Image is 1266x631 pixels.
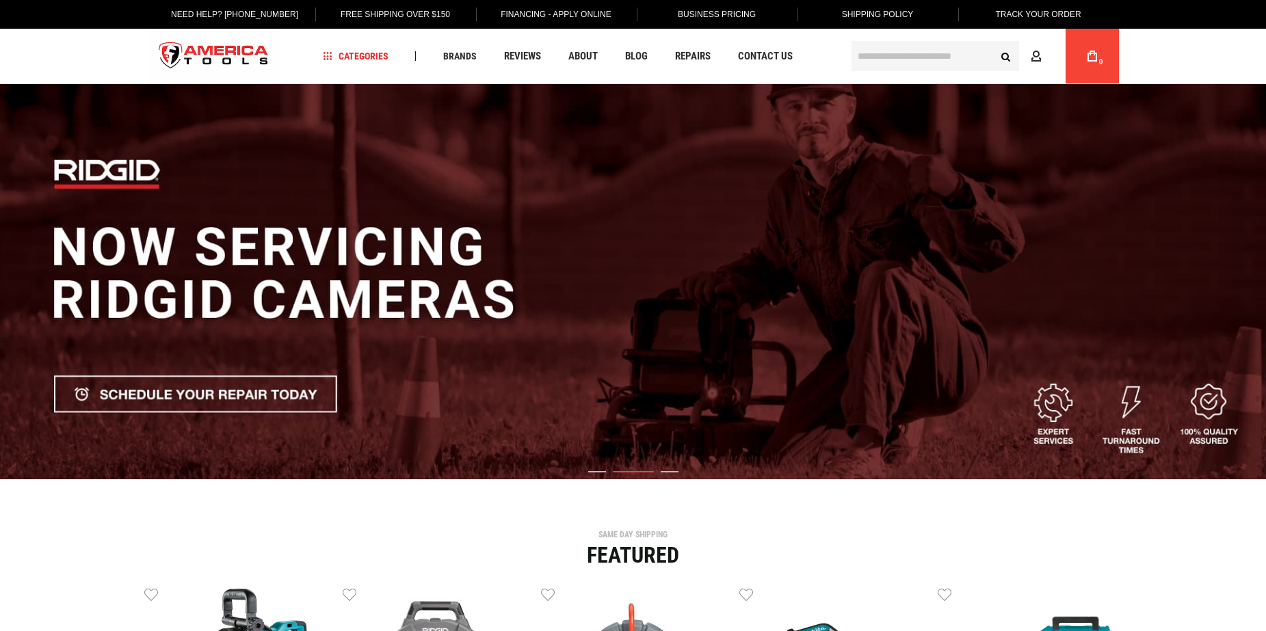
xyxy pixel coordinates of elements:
span: Brands [443,51,477,61]
span: About [568,51,598,62]
span: Blog [625,51,648,62]
a: About [562,47,604,66]
a: Brands [437,47,483,66]
img: America Tools [148,31,280,82]
span: Contact Us [738,51,793,62]
button: Search [993,43,1019,69]
a: store logo [148,31,280,82]
a: Reviews [498,47,547,66]
span: 0 [1099,58,1103,66]
span: Repairs [675,51,711,62]
a: 0 [1079,29,1105,83]
span: Reviews [504,51,541,62]
a: Contact Us [732,47,799,66]
a: Blog [619,47,654,66]
a: Repairs [669,47,717,66]
span: Shipping Policy [842,10,914,19]
div: Featured [144,544,1122,566]
div: SAME DAY SHIPPING [144,531,1122,539]
a: Categories [317,47,395,66]
span: Categories [323,51,388,61]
